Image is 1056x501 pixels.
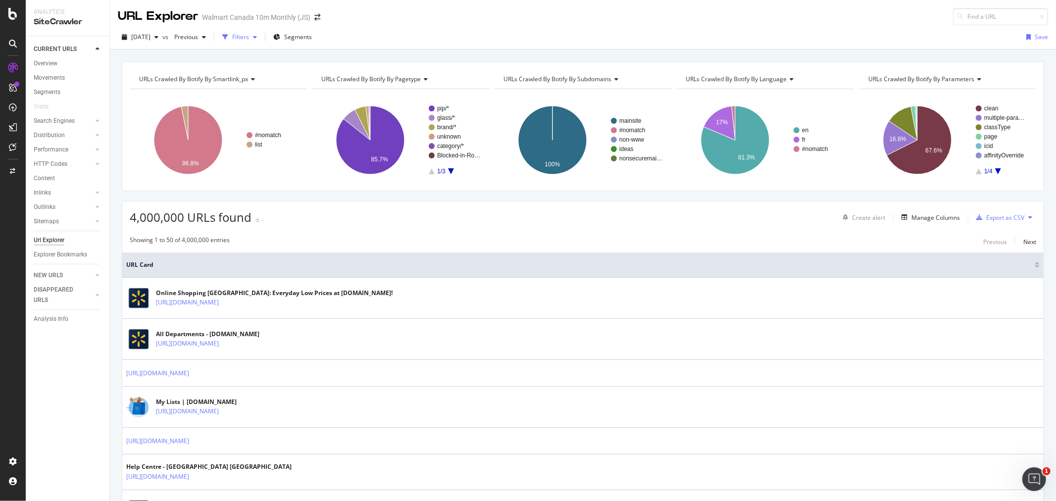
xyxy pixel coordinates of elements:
[321,75,421,83] span: URLs Crawled By Botify By pagetype
[677,97,854,183] svg: A chart.
[34,188,51,198] div: Inlinks
[130,209,251,225] span: 4,000,000 URLs found
[34,44,93,54] a: CURRENT URLS
[34,145,93,155] a: Performance
[983,236,1007,248] button: Previous
[802,127,808,134] text: en
[126,395,151,419] img: main image
[312,97,489,183] svg: A chart.
[202,12,310,22] div: Walmart Canada 10m Monthly (JS)
[34,314,102,324] a: Analysis Info
[852,213,885,222] div: Create alert
[34,87,60,98] div: Segments
[34,116,75,126] div: Search Engines
[131,33,151,41] span: 2025 Aug. 29th
[34,270,63,281] div: NEW URLS
[437,114,455,121] text: glass/*
[34,116,93,126] a: Search Engines
[898,211,960,223] button: Manage Columns
[437,152,480,159] text: Blocked-in-Ro…
[34,270,93,281] a: NEW URLS
[437,168,446,175] text: 1/3
[34,235,64,246] div: Url Explorer
[34,285,84,305] div: DISAPPEARED URLS
[34,130,93,141] a: Distribution
[986,213,1024,222] div: Export as CSV
[866,71,1027,87] h4: URLs Crawled By Botify By parameters
[319,71,480,87] h4: URLs Crawled By Botify By pagetype
[984,152,1024,159] text: affinityOverride
[118,8,198,25] div: URL Explorer
[182,160,199,167] text: 96.8%
[34,216,59,227] div: Sitemaps
[953,8,1048,25] input: Find a URL
[126,368,189,378] a: [URL][DOMAIN_NAME]
[126,286,151,310] img: main image
[34,8,101,16] div: Analytics
[156,398,262,406] div: My Lists | [DOMAIN_NAME]
[545,161,560,168] text: 100%
[170,33,198,41] span: Previous
[284,33,312,41] span: Segments
[984,124,1011,131] text: classType
[34,188,93,198] a: Inlinks
[34,130,65,141] div: Distribution
[34,87,102,98] a: Segments
[889,136,906,143] text: 16.8%
[34,250,87,260] div: Explorer Bookmarks
[925,147,942,154] text: 67.6%
[34,58,57,69] div: Overview
[984,143,993,150] text: icid
[1023,236,1036,248] button: Next
[218,29,261,45] button: Filters
[1022,467,1046,491] iframe: Intercom live chat
[255,141,262,148] text: list
[619,136,644,143] text: non-www
[972,209,1024,225] button: Export as CSV
[1022,29,1048,45] button: Save
[255,219,259,222] img: Equal
[437,105,449,112] text: pip/*
[34,202,93,212] a: Outlinks
[1043,467,1051,475] span: 1
[684,71,845,87] h4: URLs Crawled By Botify By language
[34,202,55,212] div: Outlinks
[494,97,671,183] div: A chart.
[619,146,634,152] text: ideas
[984,168,993,175] text: 1/4
[156,289,393,298] div: Online Shopping [GEOGRAPHIC_DATA]: Everyday Low Prices at [DOMAIN_NAME]!
[911,213,960,222] div: Manage Columns
[156,330,262,339] div: All Departments - [DOMAIN_NAME]
[34,73,102,83] a: Movements
[261,216,263,224] div: -
[130,97,307,183] svg: A chart.
[868,75,975,83] span: URLs Crawled By Botify By parameters
[314,14,320,21] div: arrow-right-arrow-left
[34,235,102,246] a: Url Explorer
[130,236,230,248] div: Showing 1 to 50 of 4,000,000 entries
[126,462,292,471] div: Help Centre - [GEOGRAPHIC_DATA] [GEOGRAPHIC_DATA]
[34,173,102,184] a: Content
[619,155,662,162] text: nonsecuremai…
[716,119,728,126] text: 17%
[738,154,755,161] text: 81.3%
[162,33,170,41] span: vs
[34,58,102,69] a: Overview
[503,75,611,83] span: URLs Crawled By Botify By subdomains
[139,75,248,83] span: URLs Crawled By Botify By smartlink_px
[34,16,101,28] div: SiteCrawler
[137,71,298,87] h4: URLs Crawled By Botify By smartlink_px
[126,260,1032,269] span: URL Card
[437,143,464,150] text: category/*
[619,117,642,124] text: mainsite
[126,327,151,351] img: main image
[34,216,93,227] a: Sitemaps
[34,250,102,260] a: Explorer Bookmarks
[34,159,93,169] a: HTTP Codes
[34,145,68,155] div: Performance
[859,97,1036,183] svg: A chart.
